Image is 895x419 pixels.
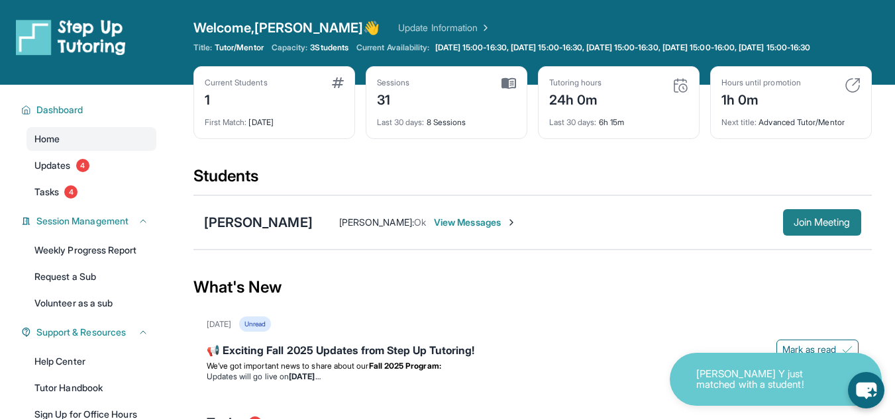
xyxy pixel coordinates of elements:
[776,340,859,359] button: Mark as read
[433,42,814,53] a: [DATE] 15:00-16:30, [DATE] 15:00-16:30, [DATE] 15:00-16:30, [DATE] 15:00-16:00, [DATE] 15:00-16:30
[696,369,829,391] p: [PERSON_NAME] Y just matched with a student!
[26,127,156,151] a: Home
[31,103,148,116] button: Dashboard
[549,117,597,127] span: Last 30 days :
[193,42,212,53] span: Title:
[377,109,516,128] div: 8 Sessions
[34,185,59,199] span: Tasks
[398,21,491,34] a: Update Information
[377,88,410,109] div: 31
[26,291,156,315] a: Volunteer as a sub
[26,265,156,289] a: Request a Sub
[16,19,126,56] img: logo
[549,77,602,88] div: Tutoring hours
[239,316,271,332] div: Unread
[34,159,71,172] span: Updates
[272,42,308,53] span: Capacity:
[207,319,231,330] div: [DATE]
[848,372,884,408] button: chat-button
[721,88,801,109] div: 1h 0m
[478,21,491,34] img: Chevron Right
[783,209,861,236] button: Join Meeting
[501,77,516,89] img: card
[34,132,60,146] span: Home
[26,376,156,400] a: Tutor Handbook
[289,371,320,381] strong: [DATE]
[31,326,148,339] button: Support & Resources
[842,344,853,355] img: Mark as read
[377,77,410,88] div: Sessions
[205,117,247,127] span: First Match :
[36,326,126,339] span: Support & Resources
[26,238,156,262] a: Weekly Progress Report
[215,42,264,53] span: Tutor/Mentor
[794,218,851,226] span: Join Meeting
[205,77,268,88] div: Current Students
[339,216,414,228] span: [PERSON_NAME] :
[434,216,517,229] span: View Messages
[204,213,313,232] div: [PERSON_NAME]
[549,88,602,109] div: 24h 0m
[356,42,429,53] span: Current Availability:
[36,103,83,116] span: Dashboard
[26,180,156,204] a: Tasks4
[332,77,344,88] img: card
[193,19,380,37] span: Welcome, [PERSON_NAME] 👋
[36,214,129,228] span: Session Management
[207,361,369,371] span: We’ve got important news to share about our
[76,159,89,172] span: 4
[414,216,426,228] span: Ok
[721,117,757,127] span: Next title :
[782,343,837,356] span: Mark as read
[721,77,801,88] div: Hours until promotion
[193,258,872,316] div: What's New
[310,42,348,53] span: 3 Students
[369,361,441,371] strong: Fall 2025 Program:
[207,342,859,361] div: 📢 Exciting Fall 2025 Updates from Step Up Tutoring!
[377,117,425,127] span: Last 30 days :
[721,109,861,128] div: Advanced Tutor/Mentor
[64,185,78,199] span: 4
[26,154,156,177] a: Updates4
[845,77,861,93] img: card
[506,217,517,228] img: Chevron-Right
[205,109,344,128] div: [DATE]
[26,349,156,373] a: Help Center
[31,214,148,228] button: Session Management
[205,88,268,109] div: 1
[193,165,872,195] div: Students
[672,77,688,93] img: card
[435,42,811,53] span: [DATE] 15:00-16:30, [DATE] 15:00-16:30, [DATE] 15:00-16:30, [DATE] 15:00-16:00, [DATE] 15:00-16:30
[549,109,688,128] div: 6h 15m
[207,371,859,382] li: Updates will go live on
